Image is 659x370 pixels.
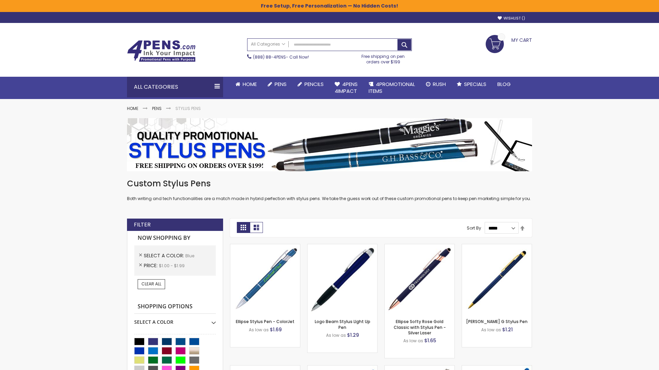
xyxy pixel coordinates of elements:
[230,244,300,314] img: Ellipse Stylus Pen - ColorJet-Blue
[497,81,511,88] span: Blog
[394,319,446,335] a: Ellipse Softy Rose Gold Classic with Stylus Pen - Silver Laser
[315,319,370,330] a: Logo Beam Stylus LIght Up Pen
[308,244,377,250] a: Logo Beam Stylus LIght Up Pen-Blue
[134,299,216,314] strong: Shopping Options
[424,337,436,344] span: $1.65
[127,118,532,171] img: Stylus Pens
[270,326,282,333] span: $1.69
[369,81,415,95] span: 4PROMOTIONAL ITEMS
[481,327,501,333] span: As low as
[127,106,138,111] a: Home
[335,81,358,95] span: 4Pens 4impact
[385,244,454,250] a: Ellipse Softy Rose Gold Classic with Stylus Pen - Silver Laser-Blue
[492,77,516,92] a: Blog
[159,263,185,269] span: $1.00 - $1.99
[262,77,292,92] a: Pens
[134,314,216,325] div: Select A Color
[363,77,420,99] a: 4PROMOTIONALITEMS
[464,81,486,88] span: Specials
[329,77,363,99] a: 4Pens4impact
[127,178,532,189] h1: Custom Stylus Pens
[134,231,216,245] strong: Now Shopping by
[185,253,194,259] span: Blue
[152,106,162,111] a: Pens
[175,106,201,111] strong: Stylus Pens
[230,244,300,250] a: Ellipse Stylus Pen - ColorJet-Blue
[127,178,532,202] div: Both writing and tech functionalities are a match made in hybrid perfection with stylus pens. We ...
[144,252,185,259] span: Select A Color
[144,262,159,269] span: Price
[308,244,377,314] img: Logo Beam Stylus LIght Up Pen-Blue
[502,326,513,333] span: $1.21
[462,244,532,250] a: Meryl G Stylus Pen-Blue
[236,319,294,324] a: Ellipse Stylus Pen - ColorJet
[141,281,161,287] span: Clear All
[433,81,446,88] span: Rush
[134,221,151,229] strong: Filter
[467,225,481,231] label: Sort By
[253,54,286,60] a: (888) 88-4PENS
[385,244,454,314] img: Ellipse Softy Rose Gold Classic with Stylus Pen - Silver Laser-Blue
[304,81,324,88] span: Pencils
[347,332,359,338] span: $1.29
[237,222,250,233] strong: Grid
[326,332,346,338] span: As low as
[420,77,451,92] a: Rush
[355,51,412,65] div: Free shipping on pen orders over $199
[251,41,285,47] span: All Categories
[127,77,223,97] div: All Categories
[292,77,329,92] a: Pencils
[127,40,196,62] img: 4Pens Custom Pens and Promotional Products
[138,279,165,289] a: Clear All
[498,16,525,21] a: Wishlist
[230,77,262,92] a: Home
[247,39,289,50] a: All Categories
[462,244,532,314] img: Meryl G Stylus Pen-Blue
[253,54,309,60] span: - Call Now!
[451,77,492,92] a: Specials
[275,81,287,88] span: Pens
[466,319,528,324] a: [PERSON_NAME] G Stylus Pen
[243,81,257,88] span: Home
[403,338,423,344] span: As low as
[249,327,269,333] span: As low as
